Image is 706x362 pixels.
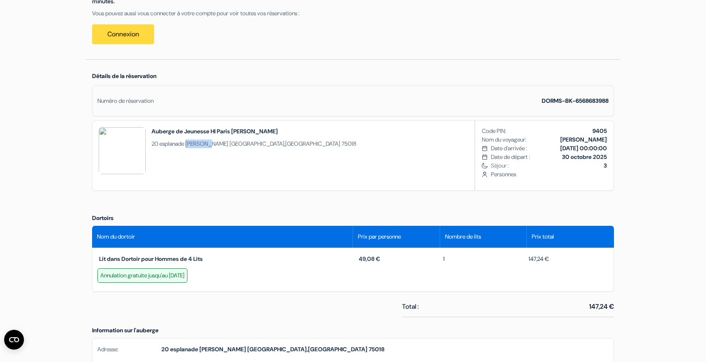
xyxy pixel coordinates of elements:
button: Open CMP widget [4,330,24,350]
b: [PERSON_NAME] [560,136,607,143]
a: Connexion [92,24,154,44]
strong: DORMS-BK-6568683988 [542,97,609,104]
div: Annulation gratuite jusqu'au [DATE] [97,268,187,283]
span: 1 [438,255,445,263]
span: Détails de la réservation [92,72,156,80]
span: Prix total [532,232,554,241]
strong: , [161,345,384,354]
b: 30 octobre 2025 [562,153,607,161]
span: [GEOGRAPHIC_DATA] [247,345,307,353]
span: , [152,140,356,148]
span: Personnes [491,170,607,179]
span: Nom du dortoir [97,232,135,241]
b: 3 [604,162,607,169]
span: Nom du voyageur: [482,135,526,144]
span: Information sur l'auberge [92,327,159,334]
span: Prix par personne [358,232,401,241]
span: 49,08 € [359,255,380,263]
b: 9405 [592,127,607,135]
span: 75018 [369,345,384,353]
span: Date d'arrivée : [491,144,527,153]
span: 147,24 € [589,302,614,312]
span: [GEOGRAPHIC_DATA] [285,140,340,147]
span: Nombre de lits [445,232,481,241]
img: UzUAPg87AzlTY1Yy [99,127,146,174]
span: 20 esplanade [PERSON_NAME] [161,345,246,353]
span: Code PIN: [482,127,506,135]
div: Numéro de réservation [97,97,154,105]
span: 20 esplanade [PERSON_NAME] [152,140,228,147]
span: 147,24 € [524,255,549,263]
span: Date de départ : [491,153,530,161]
span: Total : [402,302,419,312]
span: [GEOGRAPHIC_DATA] [308,345,367,353]
span: Dortoirs [92,214,114,222]
span: [GEOGRAPHIC_DATA] [230,140,284,147]
span: Séjour : [491,161,607,170]
span: 75018 [341,140,356,147]
h2: Auberge de Jeunesse HI Paris [PERSON_NAME] [152,127,356,135]
p: Vous pouvez aussi vous connecter à votre compte pour voir toutes vos réservations : [92,9,614,18]
span: Adresse: [97,345,161,354]
span: Lit dans Dortoir pour Hommes de 4 Lits [99,255,203,263]
b: [DATE] 00:00:00 [560,144,607,152]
